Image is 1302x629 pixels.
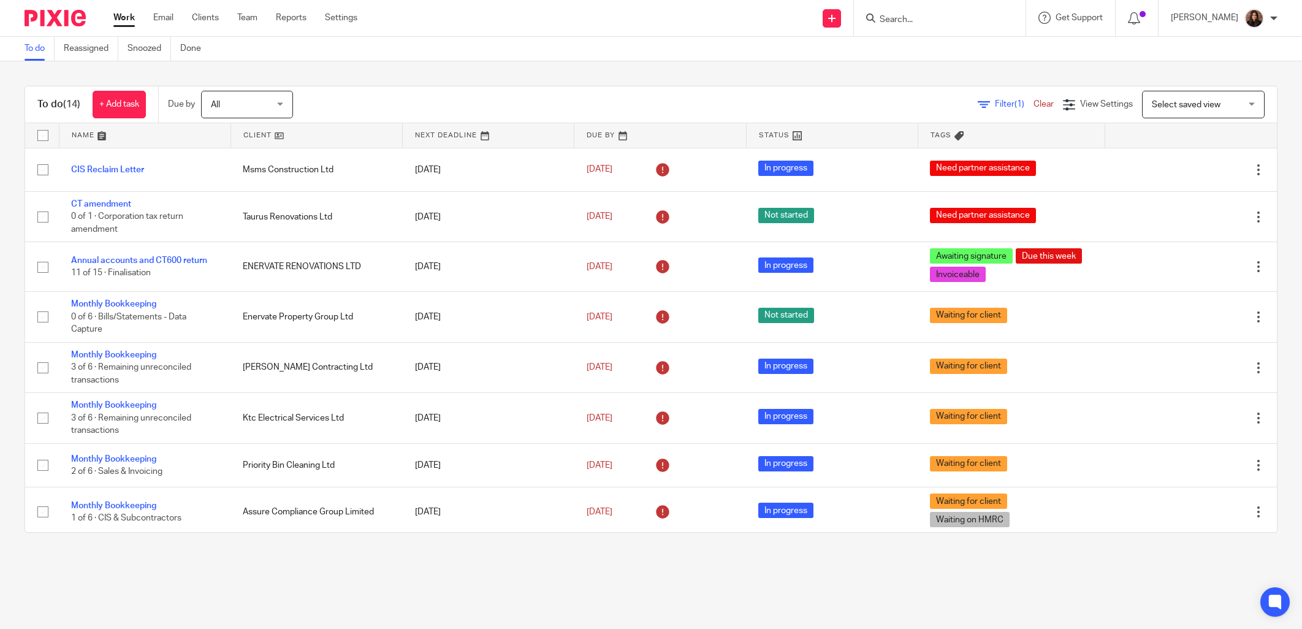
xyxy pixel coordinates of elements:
[276,12,306,24] a: Reports
[230,242,402,292] td: ENERVATE RENOVATIONS LTD
[71,501,156,510] a: Monthly Bookkeeping
[758,257,813,273] span: In progress
[63,99,80,109] span: (14)
[930,208,1036,223] span: Need partner assistance
[1244,9,1264,28] img: Headshot.jpg
[64,37,118,61] a: Reassigned
[71,351,156,359] a: Monthly Bookkeeping
[995,100,1034,109] span: Filter
[930,494,1007,509] span: Waiting for client
[930,161,1036,176] span: Need partner assistance
[71,166,144,174] a: CIS Reclaim Letter
[230,191,402,242] td: Taurus Renovations Ltd
[403,393,574,443] td: [DATE]
[25,37,55,61] a: To do
[758,503,813,518] span: In progress
[113,12,135,24] a: Work
[403,148,574,191] td: [DATE]
[93,91,146,118] a: + Add task
[587,262,612,271] span: [DATE]
[211,101,220,109] span: All
[153,12,173,24] a: Email
[587,414,612,422] span: [DATE]
[230,487,402,537] td: Assure Compliance Group Limited
[71,256,207,265] a: Annual accounts and CT600 return
[930,308,1007,323] span: Waiting for client
[128,37,171,61] a: Snoozed
[930,267,986,282] span: Invoiceable
[758,409,813,424] span: In progress
[931,132,951,139] span: Tags
[230,148,402,191] td: Msms Construction Ltd
[758,161,813,176] span: In progress
[1152,101,1220,109] span: Select saved view
[37,98,80,111] h1: To do
[1016,248,1082,264] span: Due this week
[403,342,574,392] td: [DATE]
[71,401,156,410] a: Monthly Bookkeeping
[403,191,574,242] td: [DATE]
[71,467,162,476] span: 2 of 6 · Sales & Invoicing
[403,242,574,292] td: [DATE]
[71,363,191,384] span: 3 of 6 · Remaining unreconciled transactions
[758,456,813,471] span: In progress
[930,248,1013,264] span: Awaiting signature
[230,292,402,342] td: Enervate Property Group Ltd
[930,409,1007,424] span: Waiting for client
[1034,100,1054,109] a: Clear
[930,359,1007,374] span: Waiting for client
[237,12,257,24] a: Team
[758,359,813,374] span: In progress
[1171,12,1238,24] p: [PERSON_NAME]
[71,514,181,522] span: 1 of 6 · CIS & Subcontractors
[71,269,151,278] span: 11 of 15 · Finalisation
[1056,13,1103,22] span: Get Support
[878,15,989,26] input: Search
[403,292,574,342] td: [DATE]
[230,342,402,392] td: [PERSON_NAME] Contracting Ltd
[25,10,86,26] img: Pixie
[71,414,191,435] span: 3 of 6 · Remaining unreconciled transactions
[930,456,1007,471] span: Waiting for client
[587,212,612,221] span: [DATE]
[180,37,210,61] a: Done
[403,443,574,487] td: [DATE]
[403,487,574,537] td: [DATE]
[1080,100,1133,109] span: View Settings
[587,461,612,470] span: [DATE]
[587,363,612,372] span: [DATE]
[71,455,156,463] a: Monthly Bookkeeping
[758,208,814,223] span: Not started
[168,98,195,110] p: Due by
[930,512,1010,527] span: Waiting on HMRC
[587,508,612,516] span: [DATE]
[325,12,357,24] a: Settings
[587,313,612,321] span: [DATE]
[71,300,156,308] a: Monthly Bookkeeping
[1015,100,1024,109] span: (1)
[71,213,183,234] span: 0 of 1 · Corporation tax return amendment
[230,443,402,487] td: Priority Bin Cleaning Ltd
[587,166,612,174] span: [DATE]
[230,393,402,443] td: Ktc Electrical Services Ltd
[71,200,131,208] a: CT amendment
[192,12,219,24] a: Clients
[71,313,186,334] span: 0 of 6 · Bills/Statements - Data Capture
[758,308,814,323] span: Not started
